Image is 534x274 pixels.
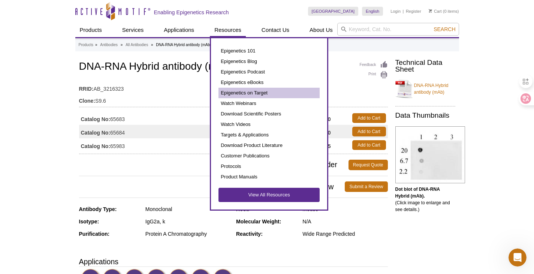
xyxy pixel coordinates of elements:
a: Epigenetics Blog [218,56,320,67]
td: 65684 [79,125,233,138]
a: Submit a Review [345,181,387,192]
a: Applications [159,23,199,37]
div: Wide Range Predicted [302,231,387,237]
li: DNA-RNA Hybrid antibody (mAb) [156,43,211,47]
a: Add to Cart [352,140,386,150]
a: Watch Videos [218,119,320,130]
strong: $305 [319,143,331,150]
button: Search [431,26,458,33]
b: Dot blot of DNA-RNA Hybrid (mAb). [395,187,440,199]
li: (0 items) [429,7,459,16]
p: (Click image to enlarge and see details.) [395,186,455,213]
strong: Catalog No: [81,116,111,123]
a: Watch Webinars [218,98,320,109]
h2: Technical Data Sheet [395,59,455,73]
a: About Us [305,23,337,37]
a: All Antibodies [126,42,148,48]
a: Feedback [360,61,388,69]
a: Targets & Applications [218,130,320,140]
input: Keyword, Cat. No. [337,23,459,36]
a: Customer Publications [218,151,320,161]
strong: Reactivity: [236,231,263,237]
div: Mouse [302,206,387,213]
h2: Data Thumbnails [395,112,455,119]
li: | [403,7,404,16]
div: IgG2a, k [145,218,230,225]
a: Epigenetics on Target [218,88,320,98]
span: Product Review [79,181,345,192]
a: Register [406,9,421,14]
li: » [95,43,97,47]
li: » [121,43,123,47]
strong: Clone: [79,97,96,104]
a: View All Resources [218,188,320,202]
div: Monoclonal [145,206,230,213]
strong: Catalog No: [81,129,111,136]
img: DNA-RNA Hybrid (mAb) tested by dot blot analysis. [395,126,465,183]
strong: $530 [319,116,331,123]
iframe: Intercom live chat [509,249,527,267]
strong: Molecular Weight: [236,219,281,225]
a: Protocols [218,161,320,172]
a: Products [75,23,106,37]
img: Your Cart [429,9,432,13]
a: Contact Us [257,23,294,37]
a: Add to Cart [352,127,386,136]
td: 65983 [79,138,233,152]
a: Products [79,42,93,48]
strong: Antibody Type: [79,206,117,212]
a: Resources [210,23,246,37]
h2: Enabling Epigenetics Research [154,9,229,16]
strong: Isotype: [79,219,99,225]
strong: Catalog No: [81,143,111,150]
li: » [151,43,153,47]
h3: Applications [79,256,388,267]
td: S9.6 [79,93,388,105]
a: Add to Cart [352,113,386,123]
a: Request Quote [349,160,388,170]
a: Antibodies [100,42,118,48]
td: 65683 [79,111,233,125]
strong: Host: [236,206,250,212]
strong: $130 [319,129,331,136]
span: Search [434,26,455,32]
h1: DNA-RNA Hybrid antibody (mAb) [79,61,388,73]
a: Login [390,9,401,14]
div: Protein A Chromatography [145,231,230,237]
a: DNA-RNA Hybrid antibody (mAb) [395,78,455,100]
a: Epigenetics 101 [218,46,320,56]
div: N/A [302,218,387,225]
a: Download Product Literature [218,140,320,151]
strong: Purification: [79,231,110,237]
a: Product Manuals [218,172,320,182]
span: Request a quote for a bulk order [79,160,349,170]
a: Download Scientific Posters [218,109,320,119]
a: Cart [429,9,442,14]
a: Epigenetics eBooks [218,77,320,88]
a: Services [118,23,148,37]
strong: RRID: [79,85,94,92]
a: [GEOGRAPHIC_DATA] [308,7,359,16]
a: Epigenetics Podcast [218,67,320,77]
a: English [362,7,383,16]
a: Print [360,71,388,79]
td: AB_3216323 [79,81,388,93]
